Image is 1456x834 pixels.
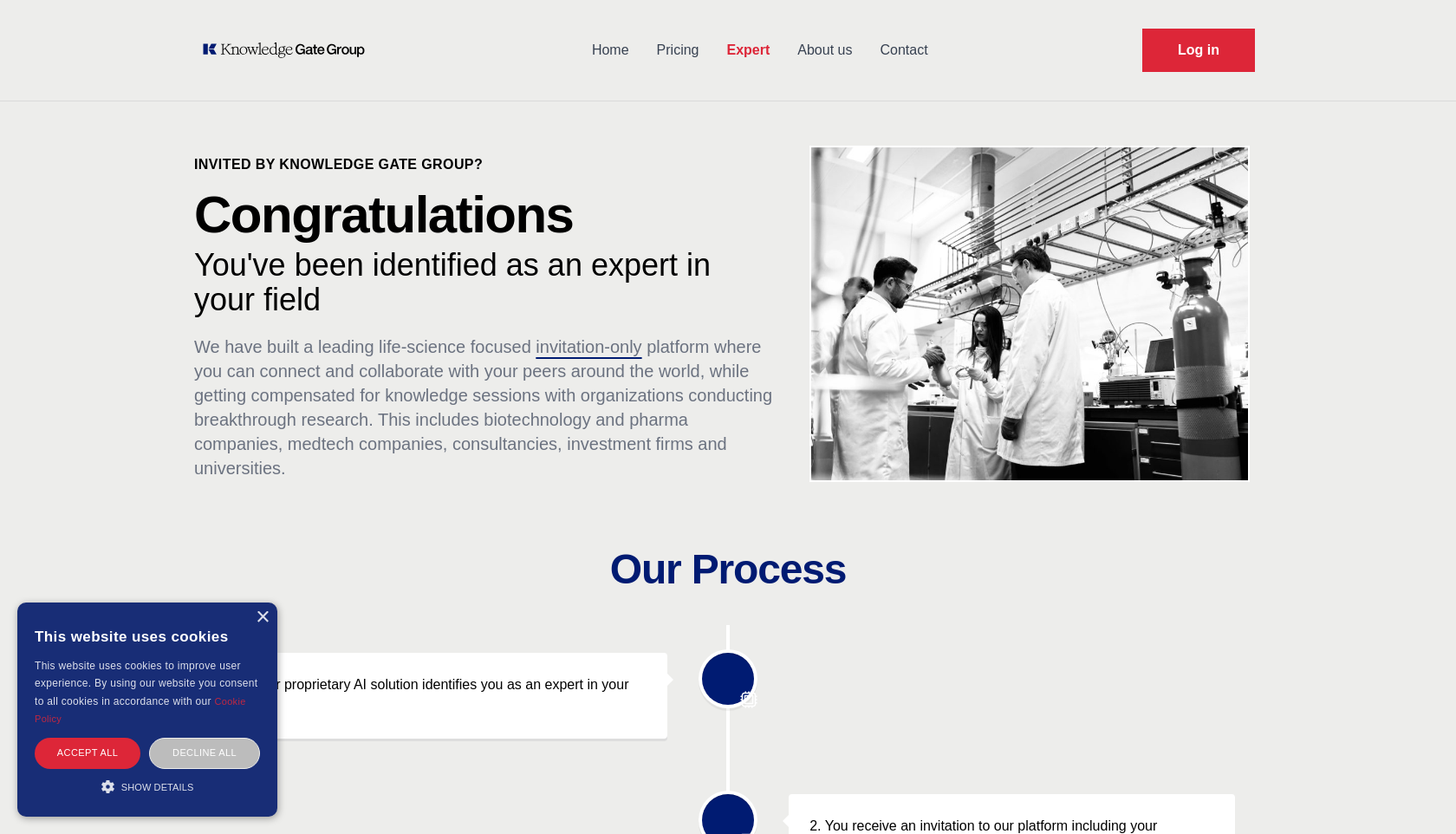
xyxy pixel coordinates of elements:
div: Show details [35,778,260,795]
a: Pricing [643,28,713,73]
div: Close [256,611,269,624]
span: invitation-only [536,337,641,356]
div: This website uses cookies [35,616,260,657]
a: Request Demo [1142,29,1255,72]
span: Show details [121,782,194,792]
a: Contact [866,28,941,73]
a: Cookie Policy [35,696,246,724]
a: About us [783,28,866,73]
p: 1. Our proprietary AI solution identifies you as an expert in your field. [242,674,647,718]
a: KOL Knowledge Platform: Talk to Key External Experts (KEE) [201,42,377,59]
span: This website uses cookies to improve user experience. By using our website you consent to all coo... [35,660,257,707]
div: Accept all [35,738,140,768]
a: Home [578,28,643,73]
p: You've been identified as an expert in your field [194,248,777,317]
p: Invited by Knowledge Gate Group? [194,154,777,175]
a: Expert [712,28,783,73]
iframe: Chat Widget [1369,751,1456,834]
div: Decline all [149,738,260,768]
p: We have built a leading life-science focused platform where you can connect and collaborate with ... [194,335,777,480]
p: Congratulations [194,189,777,241]
img: KOL management, KEE, Therapy area experts [811,147,1248,480]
